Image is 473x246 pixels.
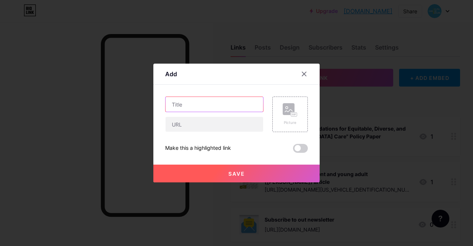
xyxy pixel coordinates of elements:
div: Add [165,70,177,78]
div: Picture [283,120,297,125]
button: Save [153,165,320,182]
span: Save [228,171,245,177]
input: URL [166,117,263,132]
div: Make this a highlighted link [165,144,231,153]
input: Title [166,97,263,112]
